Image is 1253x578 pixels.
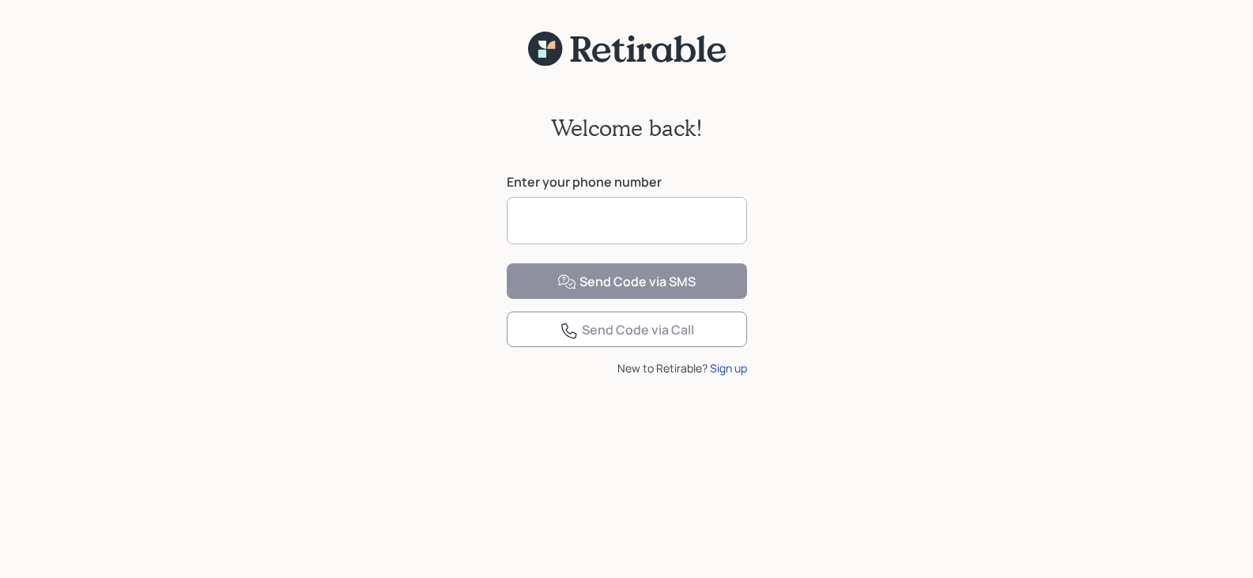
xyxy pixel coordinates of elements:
label: Enter your phone number [507,173,747,191]
div: Send Code via SMS [557,273,696,292]
button: Send Code via Call [507,312,747,347]
div: Sign up [710,360,747,376]
h2: Welcome back! [551,115,703,142]
div: Send Code via Call [560,321,694,340]
div: New to Retirable? [507,360,747,376]
button: Send Code via SMS [507,263,747,299]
